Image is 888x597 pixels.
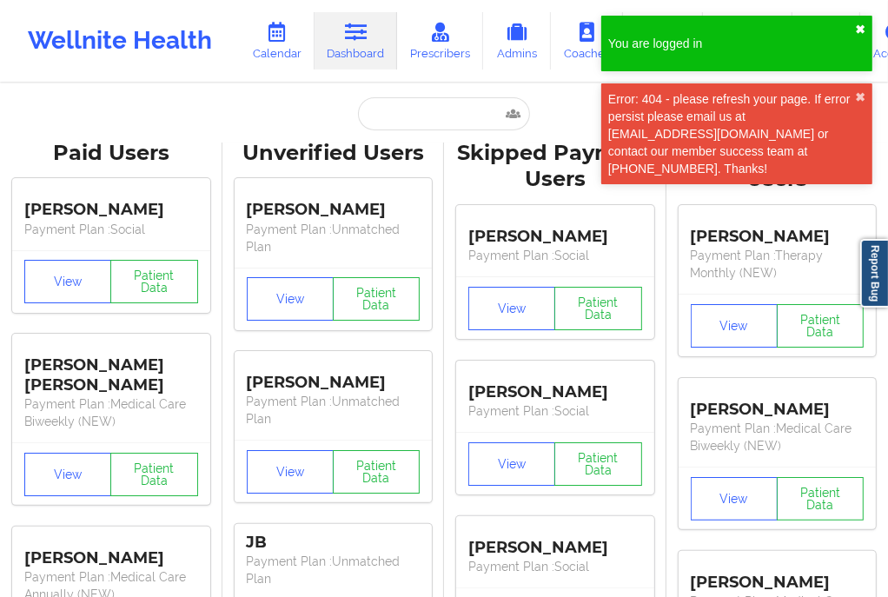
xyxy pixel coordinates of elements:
[855,23,865,36] button: close
[691,247,865,282] p: Payment Plan : Therapy Monthly (NEW)
[333,277,420,321] button: Patient Data
[608,35,855,52] div: You are logged in
[110,260,197,303] button: Patient Data
[691,560,865,593] div: [PERSON_NAME]
[468,369,642,402] div: [PERSON_NAME]
[554,287,641,330] button: Patient Data
[12,140,210,167] div: Paid Users
[554,442,641,486] button: Patient Data
[24,342,198,395] div: [PERSON_NAME] [PERSON_NAME]
[468,525,642,558] div: [PERSON_NAME]
[247,393,421,428] p: Payment Plan : Unmatched Plan
[468,442,555,486] button: View
[247,533,421,553] div: JB
[608,90,855,177] div: Error: 404 - please refresh your page. If error persist please email us at [EMAIL_ADDRESS][DOMAIN...
[468,287,555,330] button: View
[247,450,334,494] button: View
[247,221,421,255] p: Payment Plan : Unmatched Plan
[691,387,865,420] div: [PERSON_NAME]
[110,453,197,496] button: Patient Data
[456,140,654,194] div: Skipped Payment Users
[24,188,198,221] div: [PERSON_NAME]
[691,214,865,247] div: [PERSON_NAME]
[468,402,642,420] p: Payment Plan : Social
[235,140,433,167] div: Unverified Users
[468,247,642,264] p: Payment Plan : Social
[247,360,421,393] div: [PERSON_NAME]
[247,553,421,587] p: Payment Plan : Unmatched Plan
[24,395,198,430] p: Payment Plan : Medical Care Biweekly (NEW)
[315,12,398,70] a: Dashboard
[24,535,198,568] div: [PERSON_NAME]
[860,239,888,308] a: Report Bug
[333,450,420,494] button: Patient Data
[24,221,198,238] p: Payment Plan : Social
[240,12,315,70] a: Calendar
[397,12,483,70] a: Prescribers
[247,188,421,221] div: [PERSON_NAME]
[483,12,551,70] a: Admins
[691,420,865,454] p: Payment Plan : Medical Care Biweekly (NEW)
[777,304,864,348] button: Patient Data
[468,214,642,247] div: [PERSON_NAME]
[247,277,334,321] button: View
[691,477,778,521] button: View
[24,453,111,496] button: View
[777,477,864,521] button: Patient Data
[468,558,642,575] p: Payment Plan : Social
[691,304,778,348] button: View
[24,260,111,303] button: View
[551,12,623,70] a: Coaches
[855,90,865,104] button: close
